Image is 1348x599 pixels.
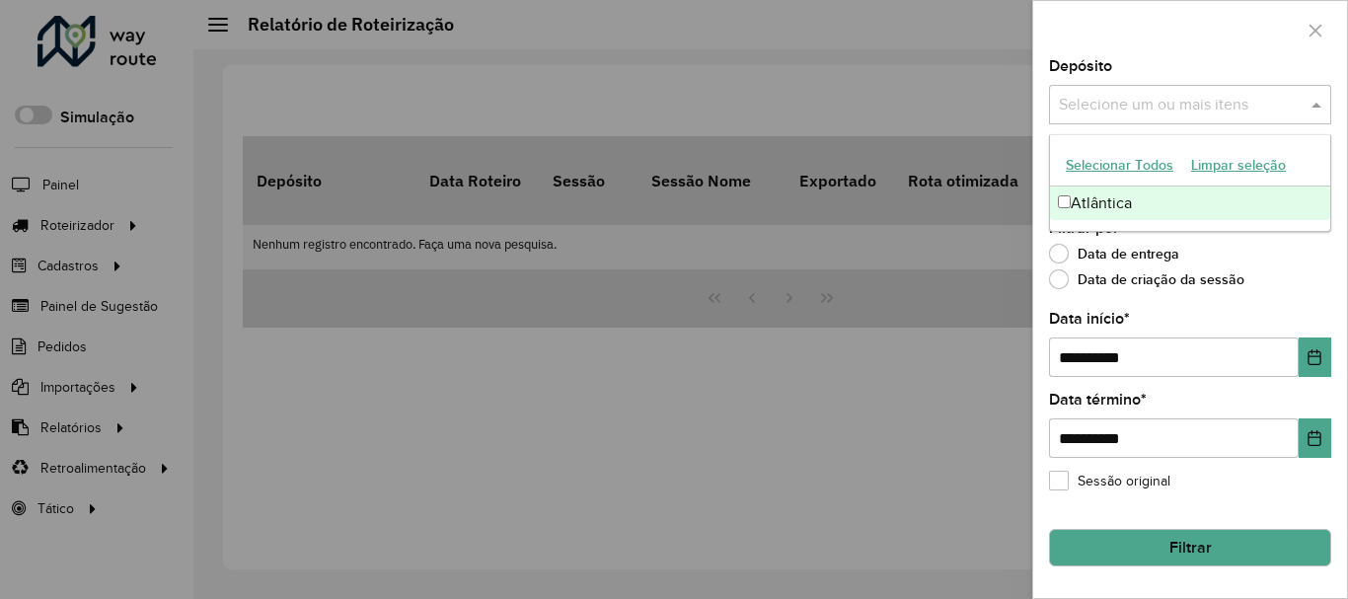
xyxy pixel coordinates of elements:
label: Data de entrega [1049,244,1179,263]
button: Selecionar Todos [1057,150,1182,181]
button: Limpar seleção [1182,150,1295,181]
button: Choose Date [1299,418,1331,458]
label: Depósito [1049,54,1112,78]
label: Data início [1049,307,1130,331]
label: Data término [1049,388,1147,412]
div: Atlântica [1050,187,1330,220]
button: Choose Date [1299,337,1331,377]
label: Sessão original [1049,471,1170,491]
label: Data de criação da sessão [1049,269,1244,289]
button: Filtrar [1049,529,1331,566]
ng-dropdown-panel: Options list [1049,134,1331,232]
